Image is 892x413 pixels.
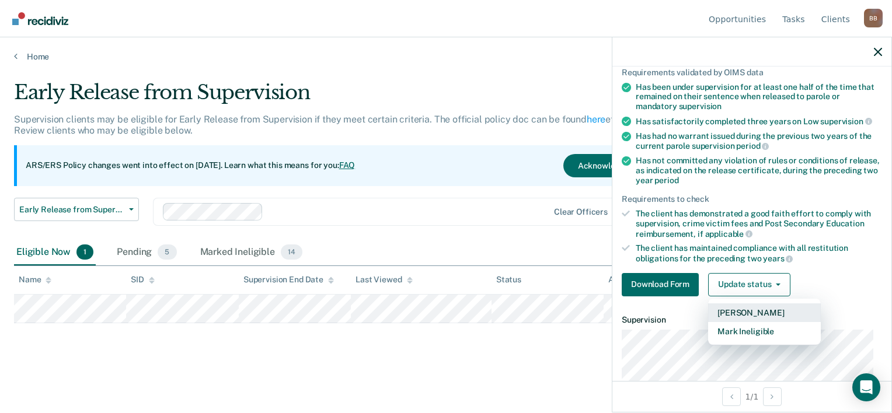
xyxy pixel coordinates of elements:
[763,254,793,263] span: years
[705,229,752,239] span: applicable
[496,275,521,285] div: Status
[636,243,882,263] div: The client has maintained compliance with all restitution obligations for the preceding two
[587,114,605,125] a: here
[708,273,790,296] button: Update status
[554,207,608,217] div: Clear officers
[281,244,302,260] span: 14
[19,275,51,285] div: Name
[14,114,677,136] p: Supervision clients may be eligible for Early Release from Supervision if they meet certain crite...
[114,240,179,265] div: Pending
[26,160,355,171] p: ARS/ERS Policy changes went into effect on [DATE]. Learn what this means for you:
[708,322,821,341] button: Mark Ineligible
[622,315,882,325] dt: Supervision
[12,12,68,25] img: Recidiviz
[852,373,880,401] div: Open Intercom Messenger
[131,275,155,285] div: SID
[563,154,674,177] button: Acknowledge & Close
[636,82,882,111] div: Has been under supervision for at least one half of the time that remained on their sentence when...
[356,275,412,285] div: Last Viewed
[763,387,782,406] button: Next Opportunity
[76,244,93,260] span: 1
[608,275,663,285] div: Assigned to
[736,141,769,150] span: period
[158,244,176,260] span: 5
[622,68,882,78] div: Requirements validated by OIMS data
[622,194,882,204] div: Requirements to check
[622,273,699,296] button: Download Form
[708,303,821,322] button: [PERSON_NAME]
[679,101,722,111] span: supervision
[722,387,741,406] button: Previous Opportunity
[622,273,703,296] a: Navigate to form link
[243,275,334,285] div: Supervision End Date
[198,240,305,265] div: Marked Ineligible
[864,9,883,27] button: Profile dropdown button
[19,205,124,215] span: Early Release from Supervision
[654,176,678,185] span: period
[636,209,882,239] div: The client has demonstrated a good faith effort to comply with supervision, crime victim fees and...
[820,117,872,126] span: supervision
[14,51,878,62] a: Home
[708,299,821,345] div: Dropdown Menu
[339,160,356,170] a: FAQ
[636,116,882,127] div: Has satisfactorily completed three years on Low
[14,80,683,114] div: Early Release from Supervision
[636,131,882,151] div: Has had no warrant issued during the previous two years of the current parole supervision
[14,240,96,265] div: Eligible Now
[612,381,891,412] div: 1 / 1
[864,9,883,27] div: B B
[636,156,882,185] div: Has not committed any violation of rules or conditions of release, as indicated on the release ce...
